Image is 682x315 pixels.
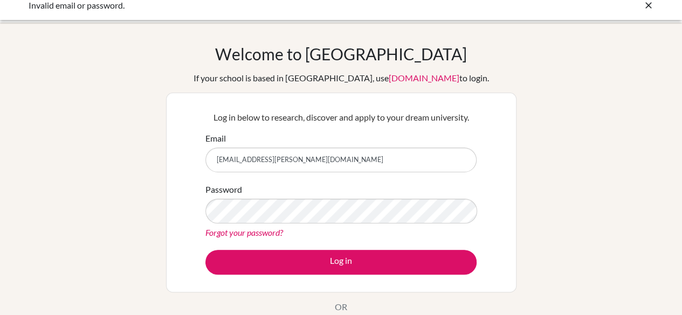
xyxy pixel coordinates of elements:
[205,183,242,196] label: Password
[215,44,467,64] h1: Welcome to [GEOGRAPHIC_DATA]
[205,132,226,145] label: Email
[194,72,489,85] div: If your school is based in [GEOGRAPHIC_DATA], use to login.
[205,227,283,237] a: Forgot your password?
[335,300,347,313] p: OR
[389,73,459,83] a: [DOMAIN_NAME]
[205,111,477,124] p: Log in below to research, discover and apply to your dream university.
[205,250,477,275] button: Log in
